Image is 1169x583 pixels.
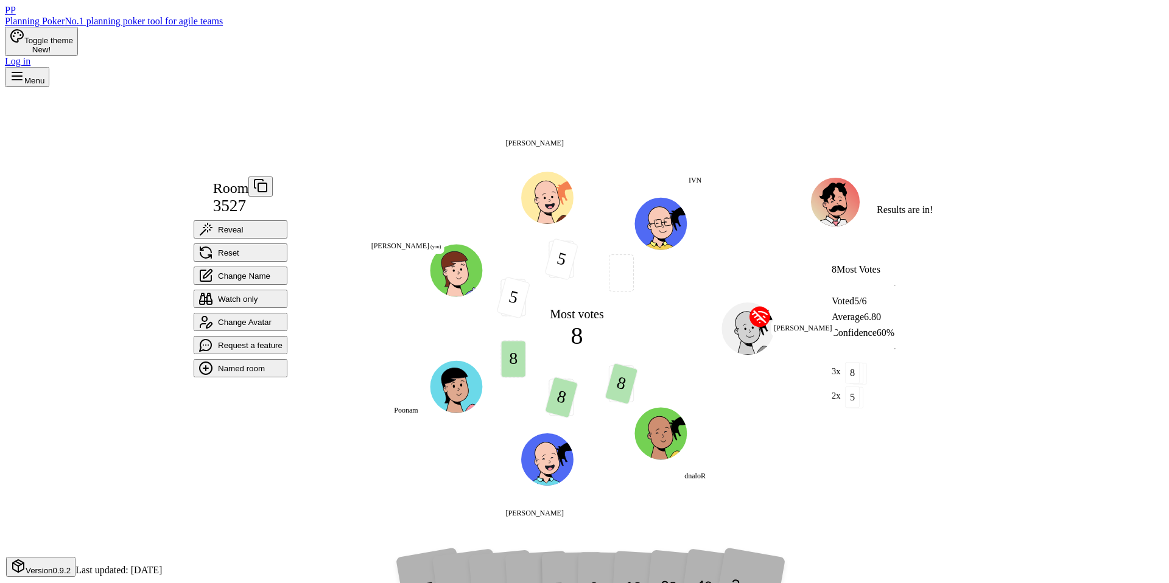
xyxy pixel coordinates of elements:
[65,16,223,26] span: No.1 planning poker tool for agile teams
[194,267,287,285] button: Change Name
[686,173,704,188] span: Click to change your name
[24,36,73,45] span: Toggle theme
[213,180,249,196] span: Room
[864,312,881,322] span: 6.80
[832,264,837,274] span: 8
[837,264,880,274] span: Most Votes
[75,565,162,575] span: Last updated: [DATE]
[544,239,578,281] span: 5
[877,204,933,215] p: Results are in!
[5,27,78,56] button: Toggle themeNew!
[496,276,530,319] span: 5
[432,246,480,294] button: Click to change your avatar
[213,197,273,215] div: 3527
[756,306,770,320] span: James is the host
[5,56,30,66] a: Log in
[429,244,441,250] span: (you)
[198,338,283,352] span: Request a feature
[26,566,71,575] span: Version 0.9.2
[845,386,860,408] span: 5
[877,327,894,338] span: 60 %
[503,136,567,152] span: Click to change your name
[854,296,866,306] span: 5 / 6
[5,5,16,15] span: PP
[832,312,864,322] span: Average
[198,291,283,306] span: Watch only
[6,557,75,577] button: Version0.9.2
[198,315,283,329] span: Change Avatar
[771,321,835,336] span: Click to change your name
[500,341,526,378] span: 8
[198,268,283,283] span: Change Name
[391,403,421,418] span: Click to change your name
[832,327,877,338] span: Confidence
[24,76,44,85] span: Menu
[198,245,283,260] span: Reset
[194,243,287,262] button: Reset
[550,307,603,321] p: Most votes
[194,220,287,239] button: Reveal
[198,361,283,375] span: Named room
[571,321,583,350] span: 8
[832,366,840,377] span: 3 x
[832,391,840,401] span: 2 x
[832,296,854,306] span: Voted
[544,376,578,419] span: 8
[681,469,709,484] span: Click to change your name
[10,45,73,54] div: New!
[194,313,287,331] button: Change Avatar
[5,16,65,26] span: Planning Poker
[503,506,567,521] span: Click to change your name
[198,222,283,237] span: Reveal
[5,5,1164,27] a: PPPlanning PokerNo.1 planning poker tool for agile teams
[368,239,444,254] span: Click to change your name
[194,359,287,377] button: Named room
[845,362,860,383] span: 8
[604,363,638,405] span: 8
[5,67,49,87] button: Menu
[194,290,287,308] button: Watch only
[194,336,287,354] button: Request a feature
